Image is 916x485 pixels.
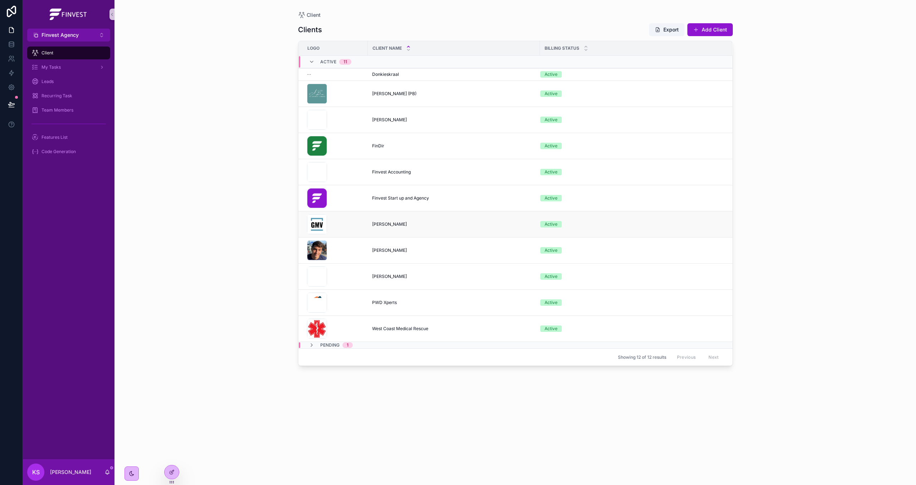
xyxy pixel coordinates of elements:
[545,273,557,280] div: Active
[320,59,336,65] span: Active
[540,117,723,123] a: Active
[372,326,536,332] a: West Coast Medical Rescue
[649,23,684,36] button: Export
[50,469,91,476] p: [PERSON_NAME]
[27,131,110,144] a: Features List
[545,90,557,97] div: Active
[307,72,364,77] a: --
[372,221,407,227] span: [PERSON_NAME]
[545,143,557,149] div: Active
[32,468,40,476] span: KS
[372,169,411,175] span: Finvest Accounting
[27,89,110,102] a: Recurring Task
[42,93,72,99] span: Recurring Task
[27,145,110,158] a: Code Generation
[27,29,110,41] button: Select Button
[540,195,723,201] a: Active
[372,195,429,201] span: Finvest Start up and Agency
[618,354,666,360] span: Showing 12 of 12 results
[372,72,536,77] a: Donkieskraal
[372,117,407,123] span: [PERSON_NAME]
[372,326,428,332] span: West Coast Medical Rescue
[27,46,110,59] a: Client
[540,143,723,149] a: Active
[298,25,322,35] h1: Clients
[372,143,384,149] span: FinDir
[540,169,723,175] a: Active
[42,134,68,140] span: Features List
[372,117,536,123] a: [PERSON_NAME]
[307,45,320,51] span: Logo
[372,248,407,253] span: [PERSON_NAME]
[540,299,723,306] a: Active
[307,72,311,77] span: --
[372,274,407,279] span: [PERSON_NAME]
[320,342,340,348] span: Pending
[372,221,536,227] a: [PERSON_NAME]
[343,59,347,65] div: 11
[27,104,110,117] a: Team Members
[545,221,557,227] div: Active
[347,342,349,348] div: 1
[372,72,399,77] span: Donkieskraal
[372,248,536,253] a: [PERSON_NAME]
[23,41,114,167] div: scrollable content
[307,11,321,19] span: Client
[42,149,76,155] span: Code Generation
[545,299,557,306] div: Active
[372,91,536,97] a: [PERSON_NAME] (PB)
[27,61,110,74] a: My Tasks
[42,107,73,113] span: Team Members
[372,169,536,175] a: Finvest Accounting
[540,221,723,227] a: Active
[372,300,397,305] span: PWD Xperts
[540,325,723,332] a: Active
[42,50,53,56] span: Client
[687,23,733,36] button: Add Client
[372,300,536,305] a: PWD Xperts
[540,90,723,97] a: Active
[372,91,416,97] span: [PERSON_NAME] (PB)
[545,247,557,254] div: Active
[540,71,723,78] a: Active
[372,45,402,51] span: Client Name
[42,31,79,39] span: Finvest Agency
[372,195,536,201] a: Finvest Start up and Agency
[545,117,557,123] div: Active
[545,169,557,175] div: Active
[42,64,61,70] span: My Tasks
[50,9,88,20] img: App logo
[27,75,110,88] a: Leads
[545,195,557,201] div: Active
[540,273,723,280] a: Active
[372,143,536,149] a: FinDir
[540,247,723,254] a: Active
[545,45,579,51] span: Billing Status
[545,325,557,332] div: Active
[42,79,54,84] span: Leads
[372,274,536,279] a: [PERSON_NAME]
[298,11,321,19] a: Client
[545,71,557,78] div: Active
